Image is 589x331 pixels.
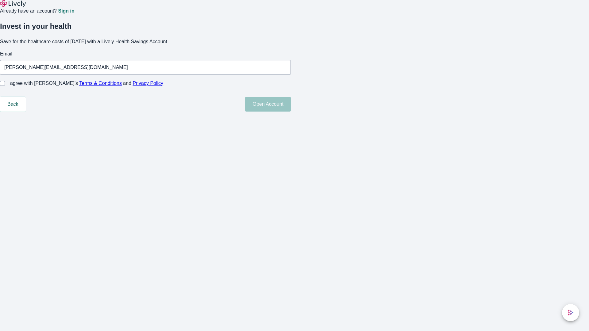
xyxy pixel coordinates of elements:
[7,80,163,87] span: I agree with [PERSON_NAME]’s and
[133,81,164,86] a: Privacy Policy
[562,304,579,321] button: chat
[58,9,74,13] a: Sign in
[568,310,574,316] svg: Lively AI Assistant
[79,81,122,86] a: Terms & Conditions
